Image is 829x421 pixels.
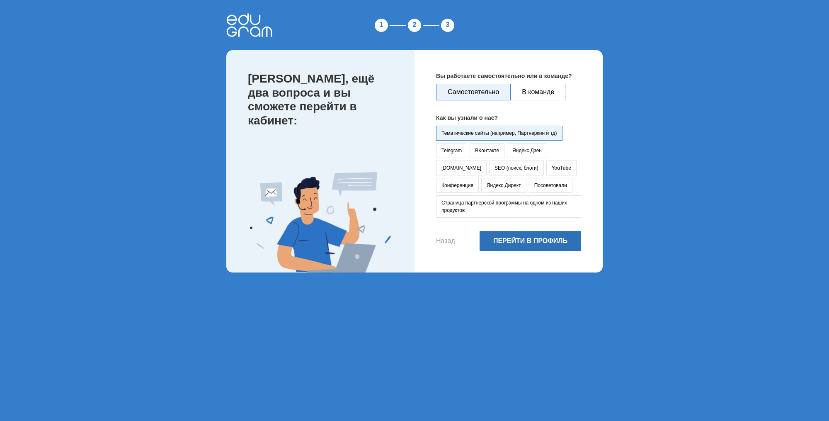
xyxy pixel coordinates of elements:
[546,161,577,175] button: YouTube
[250,172,391,273] img: Expert Image
[480,231,581,251] button: Перейти в профиль
[507,143,547,158] button: Яндекс.Дзен
[481,178,526,193] button: Яндекс.Директ
[436,126,562,141] button: Тематические сайты (например, Партнеркин и тд)
[436,195,581,218] button: Страница партнерской программы на одном из наших продуктов
[436,114,581,122] p: Как вы узнали о нас?
[436,178,479,193] button: Конференция
[510,84,566,100] button: В команде
[436,143,467,158] button: Telegram
[529,178,572,193] button: Посоветовали
[436,72,581,80] p: Вы работаете самостоятельно или в команде?
[470,143,504,158] button: ВКонтакте
[439,17,456,34] div: 3
[436,161,487,175] button: [DOMAIN_NAME]
[436,84,511,100] button: Самостоятельно
[436,237,455,245] button: Назад
[489,161,544,175] button: SEO (поиск, блоги)
[373,17,390,34] div: 1
[248,72,398,127] p: [PERSON_NAME], ещё два вопроса и вы сможете перейти в кабинет:
[406,17,423,34] div: 2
